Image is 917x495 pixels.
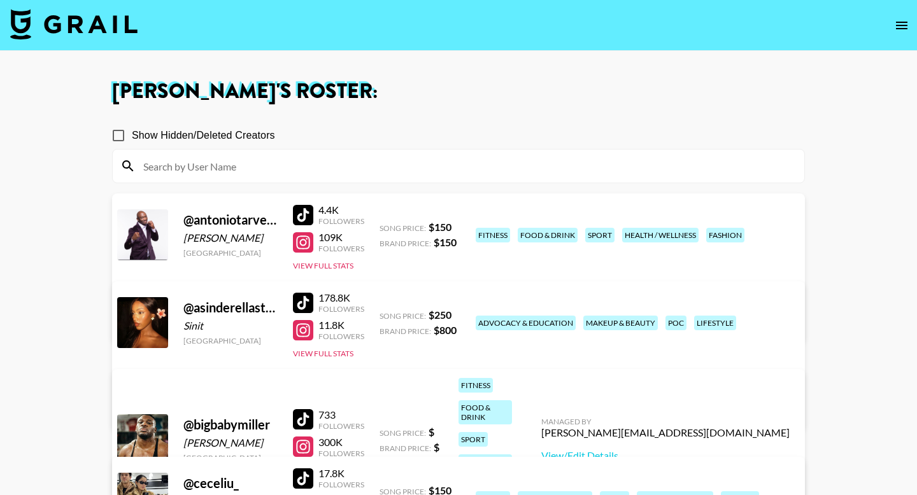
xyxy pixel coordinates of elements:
[318,244,364,253] div: Followers
[183,232,278,244] div: [PERSON_NAME]
[541,426,790,439] div: [PERSON_NAME][EMAIL_ADDRESS][DOMAIN_NAME]
[585,228,615,242] div: sport
[183,453,278,463] div: [GEOGRAPHIC_DATA]
[380,311,426,321] span: Song Price:
[434,441,439,453] strong: $
[380,443,431,453] span: Brand Price:
[318,408,364,421] div: 733
[622,228,699,242] div: health / wellness
[434,324,457,336] strong: $ 800
[183,417,278,433] div: @ bigbabymiller
[10,9,138,39] img: Grail Talent
[380,239,431,248] span: Brand Price:
[458,378,493,393] div: fitness
[706,228,744,242] div: fashion
[541,417,790,426] div: Managed By
[318,467,364,480] div: 17.8K
[112,81,805,102] h1: [PERSON_NAME] 's Roster:
[183,436,278,449] div: [PERSON_NAME]
[318,421,364,431] div: Followers
[183,248,278,258] div: [GEOGRAPHIC_DATA]
[458,454,512,478] div: health / wellness
[183,475,278,491] div: @ ceceliu_
[458,400,512,424] div: food & drink
[318,449,364,458] div: Followers
[293,349,353,358] button: View Full Stats
[318,231,364,244] div: 109K
[318,319,364,331] div: 11.8K
[136,156,797,176] input: Search by User Name
[183,300,278,316] div: @ asinderellastory
[183,336,278,345] div: [GEOGRAPHIC_DATA]
[183,212,278,228] div: @ antoniotarver1
[889,13,914,38] button: open drawer
[665,316,686,330] div: poc
[429,309,451,321] strong: $ 250
[318,216,364,226] div: Followers
[318,480,364,489] div: Followers
[318,204,364,216] div: 4.4K
[476,228,510,242] div: fitness
[476,316,576,330] div: advocacy & education
[541,449,790,462] a: View/Edit Details
[429,426,434,438] strong: $
[458,432,488,447] div: sport
[429,221,451,233] strong: $ 150
[434,236,457,248] strong: $ 150
[132,128,275,143] span: Show Hidden/Deleted Creators
[318,331,364,341] div: Followers
[183,319,278,332] div: Sinit
[694,316,736,330] div: lifestyle
[380,223,426,233] span: Song Price:
[583,316,658,330] div: makeup & beauty
[318,436,364,449] div: 300K
[318,304,364,314] div: Followers
[380,326,431,336] span: Brand Price:
[293,261,353,270] button: View Full Stats
[318,291,364,304] div: 178.8K
[380,428,426,438] span: Song Price:
[518,228,578,242] div: food & drink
